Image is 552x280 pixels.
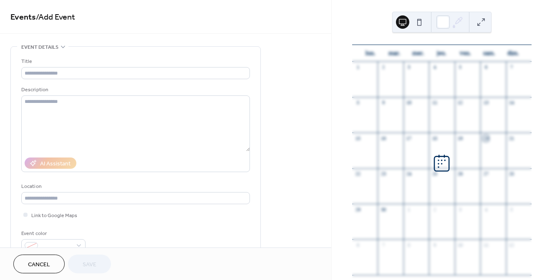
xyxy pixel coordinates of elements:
div: Location [21,182,248,191]
div: 2 [380,64,386,70]
div: 11 [431,100,438,106]
span: Event details [21,43,58,52]
div: 25 [431,171,438,177]
div: 11 [483,242,489,248]
div: 1 [406,206,412,212]
div: Description [21,85,248,94]
div: 8 [355,100,361,106]
div: 12 [457,100,464,106]
span: Cancel [28,260,50,269]
div: mar. [383,45,406,62]
div: 6 [483,64,489,70]
div: 3 [457,206,464,212]
div: 2 [431,206,438,212]
div: 15 [355,135,361,141]
div: 24 [406,171,412,177]
div: 21 [509,135,515,141]
div: 1 [355,64,361,70]
button: Cancel [13,255,65,273]
div: 10 [457,242,464,248]
div: 27 [483,171,489,177]
div: 12 [509,242,515,248]
div: 26 [457,171,464,177]
div: 3 [406,64,412,70]
div: Event color [21,229,84,238]
div: 9 [380,100,386,106]
div: 17 [406,135,412,141]
div: 22 [355,171,361,177]
span: Link to Google Maps [31,211,77,220]
div: 23 [380,171,386,177]
div: 29 [355,206,361,212]
div: jeu. [430,45,454,62]
div: 10 [406,100,412,106]
div: 4 [431,64,438,70]
div: 18 [431,135,438,141]
div: 8 [406,242,412,248]
div: 5 [457,64,464,70]
div: 4 [483,206,489,212]
div: lun. [359,45,383,62]
div: 28 [509,171,515,177]
div: 9 [431,242,438,248]
a: Events [10,9,36,25]
div: 7 [509,64,515,70]
div: 7 [380,242,386,248]
div: dim. [501,45,525,62]
div: 30 [380,206,386,212]
div: 19 [457,135,464,141]
span: / Add Event [36,9,75,25]
div: mer. [406,45,430,62]
div: 16 [380,135,386,141]
div: 6 [355,242,361,248]
div: 13 [483,100,489,106]
div: Title [21,57,248,66]
div: ven. [454,45,477,62]
div: 5 [509,206,515,212]
div: 14 [509,100,515,106]
div: sam. [477,45,501,62]
div: 20 [483,135,489,141]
